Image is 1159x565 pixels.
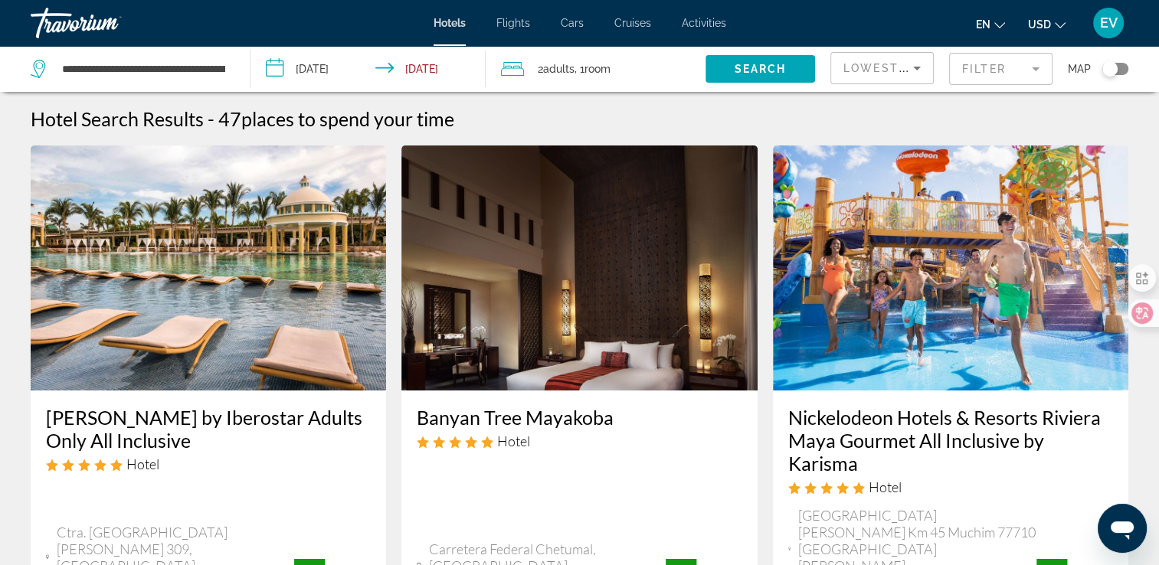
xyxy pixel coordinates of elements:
[31,107,204,130] h1: Hotel Search Results
[1091,62,1128,76] button: Toggle map
[401,145,757,390] img: Hotel image
[497,433,530,449] span: Hotel
[949,52,1053,86] button: Filter
[250,46,486,92] button: Check-in date: May 28, 2026 Check-out date: Jun 28, 2026
[734,63,786,75] span: Search
[788,478,1113,495] div: 5 star Hotel
[682,17,726,29] a: Activities
[417,433,742,449] div: 5 star Hotel
[1028,18,1051,31] span: USD
[218,107,454,130] h2: 47
[1098,504,1147,553] iframe: Az üzenetküldési ablak megnyitására szolgáló gomb
[843,62,941,74] span: Lowest Price
[208,107,214,130] span: -
[417,406,742,429] a: Banyan Tree Mayakoba
[538,58,575,80] span: 2
[496,17,530,29] a: Flights
[486,46,706,92] button: Travelers: 2 adults, 0 children
[1089,7,1128,39] button: User Menu
[46,456,371,472] div: 5 star Hotel
[843,59,921,77] mat-select: Sort by
[241,107,454,130] span: places to spend your time
[976,18,990,31] span: en
[434,17,466,29] a: Hotels
[976,13,1005,35] button: Change language
[46,406,371,452] a: [PERSON_NAME] by Iberostar Adults Only All Inclusive
[31,145,386,390] img: Hotel image
[773,145,1128,390] img: Hotel image
[788,406,1113,475] a: Nickelodeon Hotels & Resorts Riviera Maya Gourmet All Inclusive by Karisma
[614,17,651,29] a: Cruises
[1100,15,1118,31] span: EV
[31,3,184,43] a: Travorium
[575,58,611,80] span: , 1
[561,17,584,29] a: Cars
[706,55,815,83] button: Search
[543,63,575,75] span: Adults
[584,63,611,75] span: Room
[1028,13,1066,35] button: Change currency
[1068,58,1091,80] span: Map
[869,478,902,495] span: Hotel
[126,456,159,472] span: Hotel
